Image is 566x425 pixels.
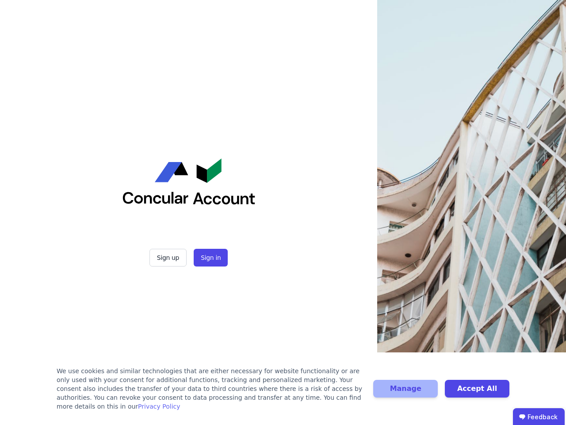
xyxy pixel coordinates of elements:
a: Privacy Policy [138,403,180,410]
div: We use cookies and similar technologies that are either necessary for website functionality or ar... [57,367,363,411]
button: Manage [373,380,438,398]
button: Sign up [149,249,187,267]
button: Sign in [194,249,228,267]
button: Accept All [445,380,509,398]
img: Concular [122,158,255,205]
